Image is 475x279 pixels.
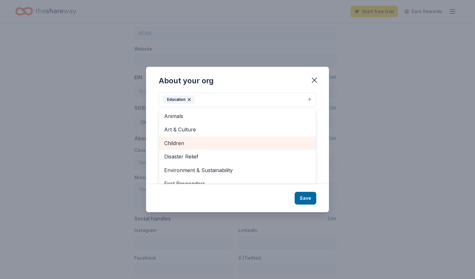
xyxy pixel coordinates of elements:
[163,95,195,104] div: Education
[164,166,311,174] span: Environment & Sustainability
[164,179,311,188] span: First Responders
[159,93,316,107] button: Education
[164,139,311,147] span: Children
[159,108,316,184] div: Education
[164,112,311,120] span: Animals
[164,152,311,161] span: Disaster Relief
[164,125,311,134] span: Art & Culture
